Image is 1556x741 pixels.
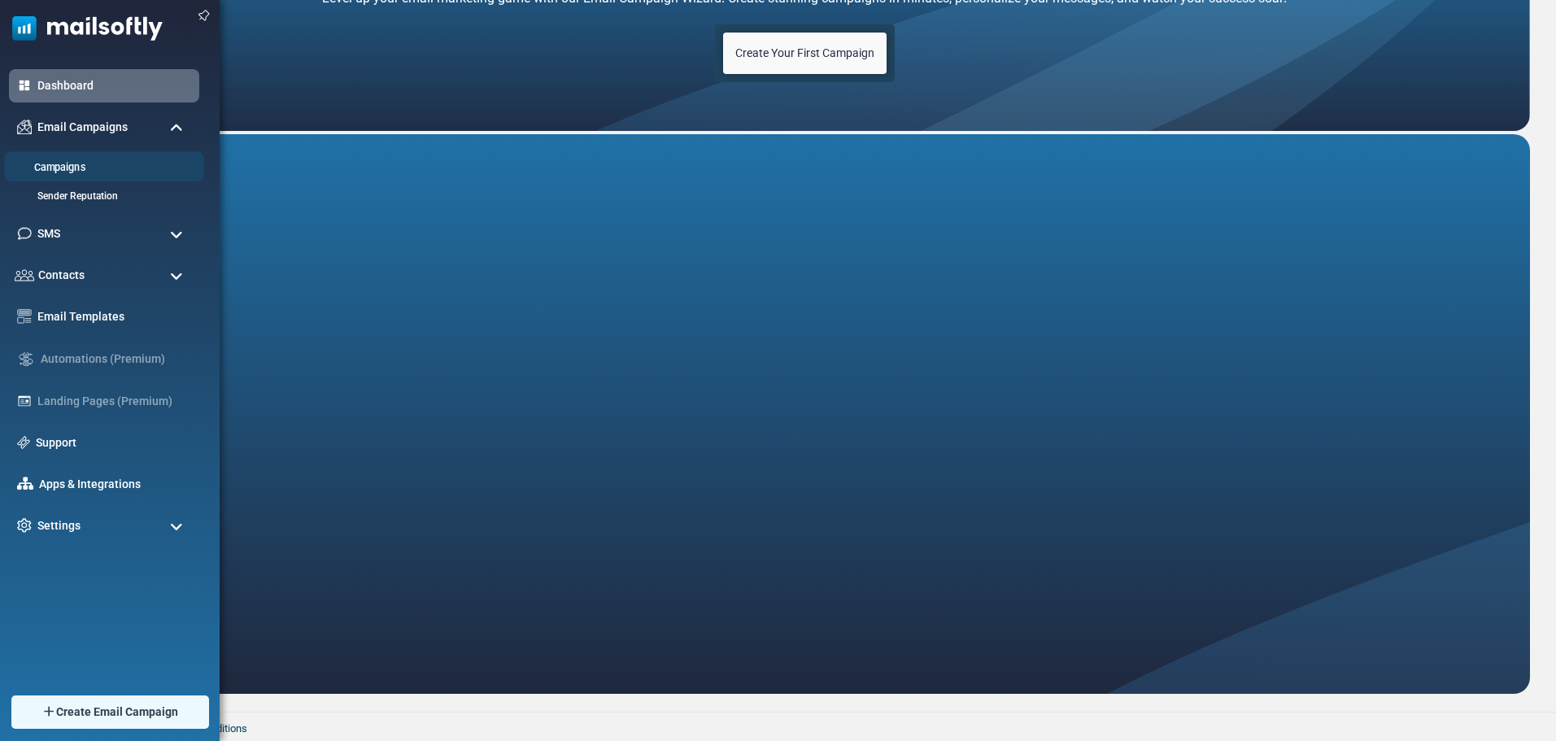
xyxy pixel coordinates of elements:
[37,308,191,325] a: Email Templates
[735,46,874,59] span: Create Your First Campaign
[17,309,32,324] img: email-templates-icon.svg
[15,269,34,281] img: contacts-icon.svg
[79,134,1530,694] iframe: Customer Support AI Agent
[37,517,81,534] span: Settings
[37,119,128,136] span: Email Campaigns
[17,436,30,449] img: support-icon.svg
[37,225,60,242] span: SMS
[17,226,32,241] img: sms-icon.png
[38,267,85,284] span: Contacts
[17,78,32,93] img: dashboard-icon-active.svg
[17,394,32,408] img: landing_pages.svg
[56,704,178,721] span: Create Email Campaign
[39,476,191,493] a: Apps & Integrations
[17,350,35,368] img: workflow.svg
[9,189,195,203] a: Sender Reputation
[36,434,191,451] a: Support
[17,518,32,533] img: settings-icon.svg
[4,160,199,176] a: Campaigns
[37,77,191,94] a: Dashboard
[53,712,1556,741] footer: 2025
[17,120,32,134] img: campaigns-icon.png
